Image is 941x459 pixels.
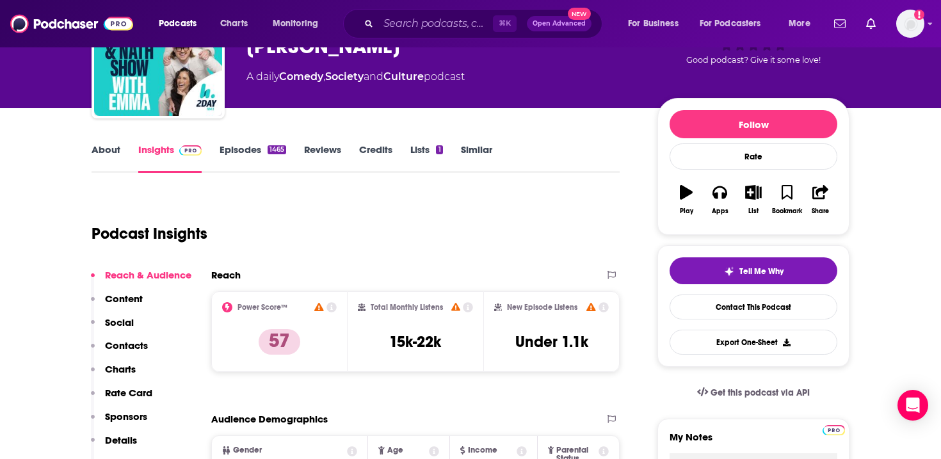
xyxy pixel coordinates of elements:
div: Bookmark [772,207,802,215]
p: Reach & Audience [105,269,191,281]
button: Bookmark [770,177,803,223]
img: Podchaser Pro [823,425,845,435]
span: Get this podcast via API [711,387,810,398]
button: Open AdvancedNew [527,16,591,31]
a: Pro website [823,423,845,435]
div: A daily podcast [246,69,465,85]
h2: Total Monthly Listens [371,303,443,312]
img: tell me why sparkle [724,266,734,277]
button: tell me why sparkleTell Me Why [670,257,837,284]
span: ⌘ K [493,15,517,32]
button: Sponsors [91,410,147,434]
img: Podchaser Pro [179,145,202,156]
p: Content [105,293,143,305]
h1: Podcast Insights [92,224,207,243]
span: Income [468,446,497,455]
button: Details [91,434,137,458]
p: Charts [105,363,136,375]
a: About [92,143,120,173]
a: Culture [383,70,424,83]
div: Rate [670,143,837,170]
a: Reviews [304,143,341,173]
span: For Business [628,15,679,33]
h2: Power Score™ [237,303,287,312]
span: Gender [233,446,262,455]
button: Follow [670,110,837,138]
a: Episodes1465 [220,143,286,173]
button: Play [670,177,703,223]
span: , [323,70,325,83]
button: Rate Card [91,387,152,410]
a: Contact This Podcast [670,294,837,319]
h3: 15k-22k [389,332,441,351]
span: Charts [220,15,248,33]
p: Details [105,434,137,446]
a: Lists1 [410,143,442,173]
h3: Under 1.1k [515,332,588,351]
span: Logged in as autumncomm [896,10,924,38]
button: Share [804,177,837,223]
p: Rate Card [105,387,152,399]
button: open menu [780,13,826,34]
div: Play [680,207,693,215]
p: Sponsors [105,410,147,423]
p: 57 [259,329,300,355]
a: Credits [359,143,392,173]
div: Search podcasts, credits, & more... [355,9,615,38]
span: Good podcast? Give it some love! [686,55,821,65]
button: Contacts [91,339,148,363]
h2: Audience Demographics [211,413,328,425]
input: Search podcasts, credits, & more... [378,13,493,34]
a: Show notifications dropdown [861,13,881,35]
a: Get this podcast via API [687,377,820,408]
span: New [568,8,591,20]
button: open menu [264,13,335,34]
button: List [737,177,770,223]
button: Reach & Audience [91,269,191,293]
a: Show notifications dropdown [829,13,851,35]
button: open menu [619,13,695,34]
p: Social [105,316,134,328]
div: Open Intercom Messenger [897,390,928,421]
div: 1465 [268,145,286,154]
button: Export One-Sheet [670,330,837,355]
span: More [789,15,810,33]
button: open menu [691,13,780,34]
a: Similar [461,143,492,173]
a: Charts [212,13,255,34]
button: Charts [91,363,136,387]
button: open menu [150,13,213,34]
button: Social [91,316,134,340]
span: Open Advanced [533,20,586,27]
a: Comedy [279,70,323,83]
h2: Reach [211,269,241,281]
h2: New Episode Listens [507,303,577,312]
label: My Notes [670,431,837,453]
span: For Podcasters [700,15,761,33]
div: Share [812,207,829,215]
div: List [748,207,759,215]
span: Monitoring [273,15,318,33]
div: Apps [712,207,728,215]
p: Contacts [105,339,148,351]
img: User Profile [896,10,924,38]
a: InsightsPodchaser Pro [138,143,202,173]
img: Podchaser - Follow, Share and Rate Podcasts [10,12,133,36]
span: Tell Me Why [739,266,784,277]
div: 1 [436,145,442,154]
button: Content [91,293,143,316]
span: Age [387,446,403,455]
a: Society [325,70,364,83]
svg: Add a profile image [914,10,924,20]
span: Podcasts [159,15,197,33]
span: and [364,70,383,83]
button: Show profile menu [896,10,924,38]
button: Apps [703,177,736,223]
